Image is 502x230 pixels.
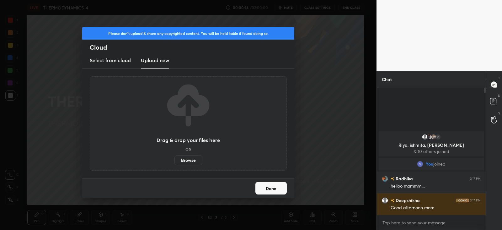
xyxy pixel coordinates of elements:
img: no-rating-badge.077c3623.svg [391,177,394,181]
h3: Select from cloud [90,57,131,64]
p: Chat [377,71,397,88]
img: 2f7933fbf3b041c9928739c990c433e0.jpg [430,134,437,140]
div: 10 [435,134,441,140]
h2: Cloud [90,43,294,52]
img: iconic-dark.1390631f.png [456,199,469,202]
div: 3:17 PM [470,199,481,202]
img: a20105c0a7604010a4352dedcf1768c8.jpg [426,134,432,140]
span: joined [433,162,446,167]
img: no-rating-badge.077c3623.svg [391,199,394,202]
p: T [498,76,500,80]
div: 3:17 PM [470,177,481,181]
p: & 10 others joined [382,149,480,154]
div: Please don't upload & share any copyrighted content. You will be held liable if found doing so. [82,27,294,40]
div: helloo mammm.... [391,183,481,189]
button: Done [255,182,287,194]
img: bb95df82c44d47e1b2999f09e70f07e1.35099235_3 [417,161,423,167]
img: 28309d9b286e4aff8df38a607d21e8ac.jpg [382,176,388,182]
p: Riya, ishmita, [PERSON_NAME] [382,143,480,148]
div: Good afternoon mam [391,205,481,211]
img: default.png [382,197,388,204]
h3: Upload new [141,57,169,64]
p: D [498,93,500,98]
h5: OR [185,148,191,151]
p: G [498,111,500,116]
div: grid [377,130,486,215]
h3: Drag & drop your files here [157,138,220,143]
img: default.png [422,134,428,140]
h6: Radhika [394,175,413,182]
span: You [426,162,433,167]
h6: Deepshikha [394,197,420,204]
